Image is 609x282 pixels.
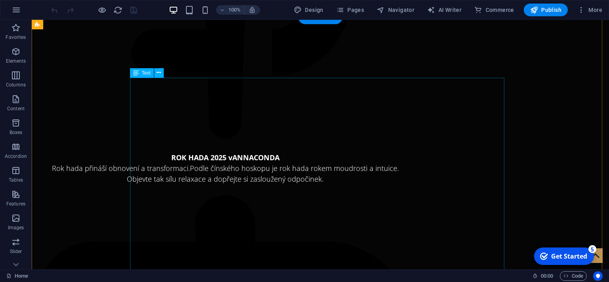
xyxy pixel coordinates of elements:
[373,4,417,16] button: Navigator
[113,5,123,15] button: reload
[97,5,107,15] button: Click here to leave preview mode and continue editing
[294,6,324,14] span: Design
[5,153,27,159] p: Accordion
[291,4,327,16] button: Design
[593,271,603,281] button: Usercentrics
[541,271,553,281] span: 00 00
[59,1,67,9] div: 5
[560,271,587,281] button: Code
[6,201,25,207] p: Features
[228,5,241,15] h6: 100%
[10,129,23,136] p: Boxes
[574,4,605,16] button: More
[377,6,414,14] span: Navigator
[6,58,26,64] p: Elements
[577,6,602,14] span: More
[4,3,64,21] div: Get Started 5 items remaining, 0% complete
[6,271,28,281] a: Click to cancel selection. Double-click to open Pages
[7,106,25,112] p: Content
[336,6,364,14] span: Pages
[249,6,256,13] i: On resize automatically adjust zoom level to fit chosen device.
[9,177,23,183] p: Tables
[530,6,561,14] span: Publish
[216,5,244,15] button: 100%
[6,34,26,40] p: Favorites
[6,82,26,88] p: Columns
[8,224,24,231] p: Images
[532,271,553,281] h6: Session time
[427,6,462,14] span: AI Writer
[424,4,465,16] button: AI Writer
[10,248,22,255] p: Slider
[113,6,123,15] i: Reload page
[142,71,151,75] span: Text
[563,271,583,281] span: Code
[21,8,57,16] div: Get Started
[291,4,327,16] div: Design (Ctrl+Alt+Y)
[524,4,568,16] button: Publish
[333,4,367,16] button: Pages
[474,6,514,14] span: Commerce
[546,273,548,279] span: :
[471,4,517,16] button: Commerce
